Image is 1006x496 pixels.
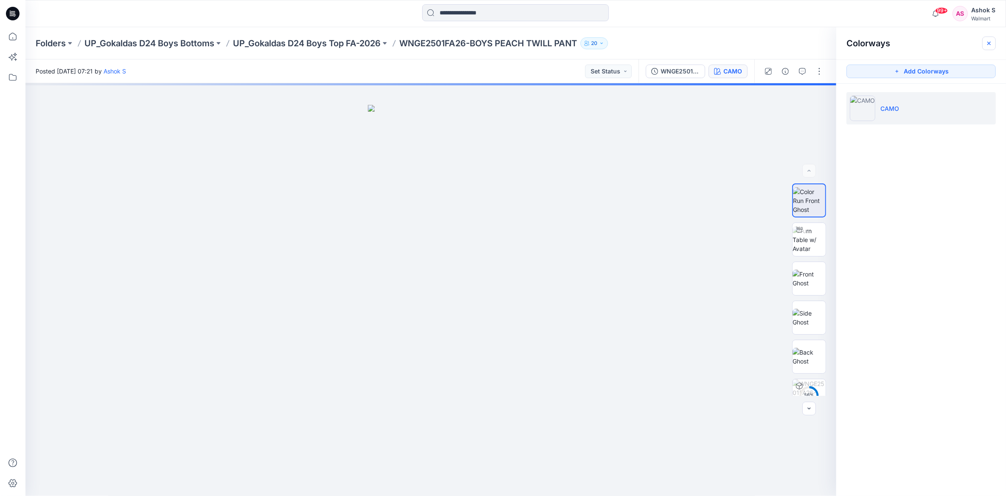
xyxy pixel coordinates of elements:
p: WNGE2501FA26-BOYS PEACH TWILL PANT [399,37,577,49]
p: 20 [591,39,597,48]
span: 99+ [935,7,948,14]
a: UP_Gokaldas D24 Boys Top FA-2026 [233,37,381,49]
p: CAMO [880,104,899,113]
div: 56 % [799,392,819,399]
div: AS [953,6,968,21]
img: Front Ghost [793,270,826,287]
img: Color Run Front Ghost [793,187,825,214]
a: Folders [36,37,66,49]
img: CAMO [850,96,875,121]
img: WNGE2501FA26-BOYS PEACH TWILL PANT CAMO [793,379,826,412]
button: Add Colorways [846,65,996,78]
img: eyJhbGciOiJIUzI1NiIsImtpZCI6IjAiLCJzbHQiOiJzZXMiLCJ0eXAiOiJKV1QifQ.eyJkYXRhIjp7InR5cGUiOiJzdG9yYW... [368,105,494,496]
a: Ashok S [104,68,126,75]
img: Back Ghost [793,348,826,366]
button: 20 [580,37,608,49]
div: WNGE2501FA26-BOYS PEACH TWILL PANT [661,67,700,76]
button: CAMO [709,65,748,78]
img: Side Ghost [793,309,826,327]
span: Posted [DATE] 07:21 by [36,67,126,76]
div: Walmart [971,15,995,22]
div: CAMO [723,67,742,76]
a: UP_Gokaldas D24 Boys Bottoms [84,37,214,49]
h2: Colorways [846,38,890,48]
img: Turn Table w/ Avatar [793,226,826,253]
button: WNGE2501FA26-BOYS PEACH TWILL PANT [646,65,705,78]
div: Ashok S [971,5,995,15]
button: Details [779,65,792,78]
